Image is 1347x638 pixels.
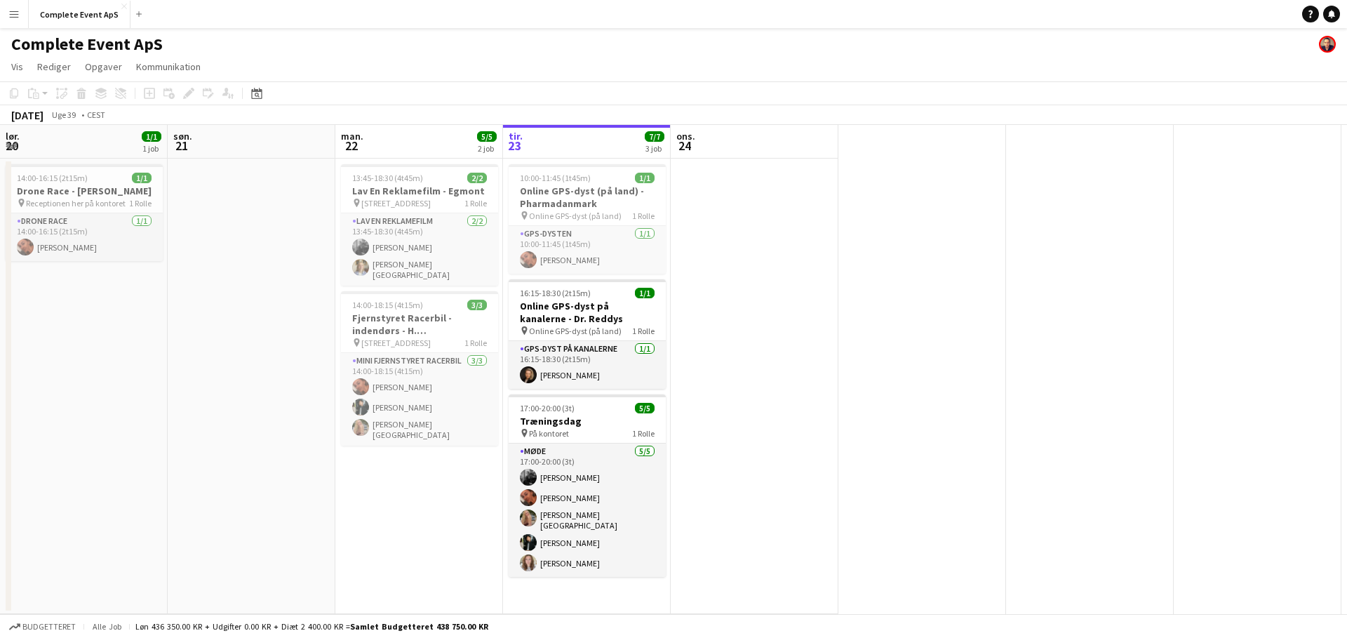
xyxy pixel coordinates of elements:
app-card-role: Møde5/517:00-20:00 (3t)[PERSON_NAME][PERSON_NAME][PERSON_NAME][GEOGRAPHIC_DATA][PERSON_NAME][PERS... [509,444,666,577]
h3: Lav En Reklamefilm - Egmont [341,185,498,197]
app-job-card: 14:00-18:15 (4t15m)3/3Fjernstyret Racerbil - indendørs - H. [GEOGRAPHIC_DATA] A/S [STREET_ADDRESS... [341,291,498,446]
span: 5/5 [477,131,497,142]
div: 3 job [645,143,664,154]
app-job-card: 13:45-18:30 (4t45m)2/2Lav En Reklamefilm - Egmont [STREET_ADDRESS]1 RolleLav En Reklamefilm2/213:... [341,164,498,286]
h3: Online GPS-dyst på kanalerne - Dr. Reddys [509,300,666,325]
app-job-card: 16:15-18:30 (2t15m)1/1Online GPS-dyst på kanalerne - Dr. Reddys Online GPS-dyst (på land)1 RolleG... [509,279,666,389]
app-user-avatar: Christian Brøckner [1319,36,1336,53]
span: tir. [509,130,523,142]
h1: Complete Event ApS [11,34,163,55]
h3: Træningsdag [509,415,666,427]
span: 7/7 [645,131,664,142]
span: 20 [4,138,20,154]
h3: Online GPS-dyst (på land) - Pharmadanmark [509,185,666,210]
div: 2 job [478,143,496,154]
span: 14:00-18:15 (4t15m) [352,300,423,310]
div: 1 job [142,143,161,154]
div: [DATE] [11,108,43,122]
span: Alle job [90,621,123,632]
span: lør. [6,130,20,142]
a: Opgaver [79,58,128,76]
span: 22 [339,138,363,154]
span: 17:00-20:00 (3t) [520,403,575,413]
span: Receptionen her på kontoret [26,198,126,208]
span: 2/2 [467,173,487,183]
div: Løn 436 350.00 KR + Udgifter 0.00 KR + Diæt 2 400.00 KR = [135,621,488,632]
app-card-role: Mini Fjernstyret Racerbil3/314:00-18:15 (4t15m)[PERSON_NAME][PERSON_NAME][PERSON_NAME][GEOGRAPHIC... [341,353,498,446]
span: Vis [11,60,23,73]
span: 1/1 [635,173,655,183]
span: Online GPS-dyst (på land) [529,211,622,221]
app-job-card: 14:00-16:15 (2t15m)1/1Drone Race - [PERSON_NAME] Receptionen her på kontoret1 RolleDrone Race1/11... [6,164,163,261]
button: Budgetteret [7,619,78,634]
span: 3/3 [467,300,487,310]
span: På kontoret [529,428,569,439]
button: Complete Event ApS [29,1,130,28]
a: Kommunikation [130,58,206,76]
h3: Fjernstyret Racerbil - indendørs - H. [GEOGRAPHIC_DATA] A/S [341,312,498,337]
span: 14:00-16:15 (2t15m) [17,173,88,183]
a: Rediger [32,58,76,76]
span: 1 Rolle [632,326,655,336]
span: 21 [171,138,192,154]
span: 1 Rolle [129,198,152,208]
span: 5/5 [635,403,655,413]
h3: Drone Race - [PERSON_NAME] [6,185,163,197]
span: Budgetteret [22,622,76,632]
span: 13:45-18:30 (4t45m) [352,173,423,183]
span: 23 [507,138,523,154]
span: ons. [676,130,695,142]
app-card-role: Lav En Reklamefilm2/213:45-18:30 (4t45m)[PERSON_NAME][PERSON_NAME][GEOGRAPHIC_DATA] [341,213,498,286]
span: 1 Rolle [632,211,655,221]
span: 1/1 [142,131,161,142]
span: 10:00-11:45 (1t45m) [520,173,591,183]
span: 1/1 [635,288,655,298]
span: Rediger [37,60,71,73]
app-job-card: 10:00-11:45 (1t45m)1/1Online GPS-dyst (på land) - Pharmadanmark Online GPS-dyst (på land)1 RolleG... [509,164,666,274]
span: Online GPS-dyst (på land) [529,326,622,336]
span: Uge 39 [46,109,81,120]
span: Kommunikation [136,60,201,73]
span: [STREET_ADDRESS] [361,198,431,208]
app-job-card: 17:00-20:00 (3t)5/5Træningsdag På kontoret1 RolleMøde5/517:00-20:00 (3t)[PERSON_NAME][PERSON_NAME... [509,394,666,577]
app-card-role: GPS-dyst på kanalerne1/116:15-18:30 (2t15m)[PERSON_NAME] [509,341,666,389]
div: CEST [87,109,105,120]
app-card-role: Drone Race1/114:00-16:15 (2t15m)[PERSON_NAME] [6,213,163,261]
span: 1 Rolle [632,428,655,439]
span: søn. [173,130,192,142]
span: 16:15-18:30 (2t15m) [520,288,591,298]
a: Vis [6,58,29,76]
span: [STREET_ADDRESS] [361,338,431,348]
span: Opgaver [85,60,122,73]
span: 1 Rolle [464,338,487,348]
app-card-role: GPS-dysten1/110:00-11:45 (1t45m)[PERSON_NAME] [509,226,666,274]
span: Samlet budgetteret 438 750.00 KR [350,621,488,632]
span: 1 Rolle [464,198,487,208]
span: man. [341,130,363,142]
span: 24 [674,138,695,154]
span: 1/1 [132,173,152,183]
